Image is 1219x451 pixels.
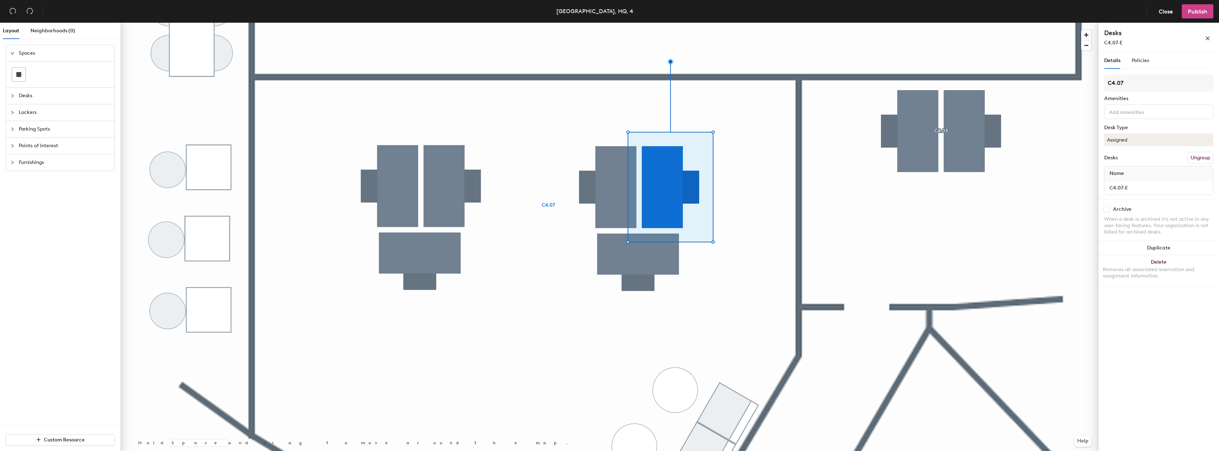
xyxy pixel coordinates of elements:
div: Removes all associated reservation and assignment information [1103,266,1215,279]
button: Ungroup [1187,152,1213,164]
div: When a desk is archived it's not active in any user-facing features. Your organization is not bil... [1104,216,1213,235]
button: DeleteRemoves all associated reservation and assignment information [1099,255,1219,286]
button: Close [1153,4,1179,18]
span: Points of Interest [19,138,110,154]
div: Desk Type [1104,125,1213,131]
div: [GEOGRAPHIC_DATA], HQ, 4 [556,7,633,16]
span: Policies [1132,57,1149,64]
span: Details [1104,57,1120,64]
span: Desks [19,88,110,104]
button: Help [1074,435,1091,447]
span: C4.07-E [1104,40,1123,46]
button: Custom Resource [6,434,115,446]
span: collapsed [10,127,15,131]
span: collapsed [10,160,15,165]
span: Name [1106,167,1128,180]
span: undo [9,7,16,15]
span: Furnishings [19,154,110,171]
span: collapsed [10,94,15,98]
span: close [1205,36,1210,41]
button: Duplicate [1099,241,1219,255]
span: Layout [3,28,19,34]
span: Close [1159,8,1173,15]
div: Amenities [1104,96,1213,101]
input: Unnamed desk [1106,183,1212,193]
div: Desks [1104,155,1118,161]
button: Assigned [1104,133,1213,146]
span: collapsed [10,144,15,148]
button: Publish [1182,4,1213,18]
span: expanded [10,51,15,55]
span: collapsed [10,110,15,115]
span: Custom Resource [44,437,85,443]
span: Spaces [19,45,110,61]
span: Lockers [19,104,110,121]
span: Neighborhoods (0) [30,28,75,34]
div: Archive [1113,207,1131,212]
span: Publish [1188,8,1207,15]
button: Undo (⌘ + Z) [6,4,20,18]
span: Parking Spots [19,121,110,137]
button: Redo (⌘ + ⇧ + Z) [23,4,37,18]
input: Add amenities [1108,107,1172,116]
h4: Desks [1104,28,1182,38]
